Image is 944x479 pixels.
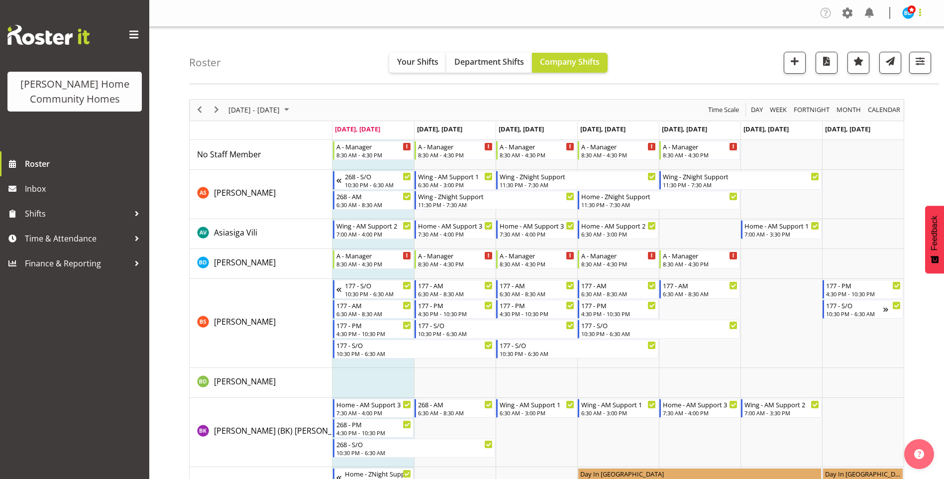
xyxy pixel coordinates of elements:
[214,425,356,436] span: [PERSON_NAME] (BK) [PERSON_NAME]
[663,260,737,268] div: 8:30 AM - 4:30 PM
[336,449,493,457] div: 10:30 PM - 6:30 AM
[336,151,411,159] div: 8:30 AM - 4:30 PM
[418,290,493,298] div: 6:30 AM - 8:30 AM
[500,171,656,181] div: Wing - ZNight Support
[333,191,414,210] div: Arshdeep Singh"s event - 268 - AM Begin From Monday, October 6, 2025 at 6:30:00 AM GMT+13:00 Ends...
[454,56,524,67] span: Department Shifts
[415,300,495,319] div: Billie Sothern"s event - 177 - PM Begin From Tuesday, October 7, 2025 at 4:30:00 PM GMT+13:00 End...
[418,221,493,231] div: Home - AM Support 3
[659,171,822,190] div: Arshdeep Singh"s event - Wing - ZNight Support Begin From Friday, October 10, 2025 at 11:30:00 PM...
[336,310,411,318] div: 6:30 AM - 8:30 AM
[190,398,332,467] td: Brijesh (BK) Kachhadiya resource
[389,53,446,73] button: Your Shifts
[336,250,411,260] div: A - Manager
[578,280,658,299] div: Billie Sothern"s event - 177 - AM Begin From Thursday, October 9, 2025 at 6:30:00 AM GMT+13:00 En...
[835,104,863,116] button: Timeline Month
[496,171,658,190] div: Arshdeep Singh"s event - Wing - ZNight Support Begin From Wednesday, October 8, 2025 at 11:30:00 ...
[418,320,574,330] div: 177 - S/O
[581,320,737,330] div: 177 - S/O
[930,216,939,250] span: Feedback
[581,330,737,338] div: 10:30 PM - 6:30 AM
[190,219,332,249] td: Asiasiga Vili resource
[333,300,414,319] div: Billie Sothern"s event - 177 - AM Begin From Monday, October 6, 2025 at 6:30:00 AM GMT+13:00 Ends...
[214,316,276,327] span: [PERSON_NAME]
[336,230,411,238] div: 7:00 AM - 4:00 PM
[345,469,411,479] div: Home - ZNight Support
[500,141,574,151] div: A - Manager
[418,141,493,151] div: A - Manager
[500,350,656,358] div: 10:30 PM - 6:30 AM
[418,280,493,290] div: 177 - AM
[418,151,493,159] div: 8:30 AM - 4:30 PM
[825,124,870,133] span: [DATE], [DATE]
[540,56,600,67] span: Company Shifts
[336,300,411,310] div: 177 - AM
[825,469,901,479] div: Day In [GEOGRAPHIC_DATA]
[336,201,411,209] div: 6:30 AM - 8:30 AM
[336,439,493,449] div: 268 - S/O
[826,290,901,298] div: 4:30 PM - 10:30 PM
[750,104,764,116] span: Day
[190,170,332,219] td: Arshdeep Singh resource
[333,439,495,458] div: Brijesh (BK) Kachhadiya"s event - 268 - S/O Begin From Monday, October 6, 2025 at 10:30:00 PM GMT...
[17,77,132,107] div: [PERSON_NAME] Home Community Homes
[914,449,924,459] img: help-xxl-2.png
[336,330,411,338] div: 4:30 PM - 10:30 PM
[826,300,883,310] div: 177 - S/O
[500,399,574,409] div: Wing - AM Support 1
[707,104,741,116] button: Time Scale
[581,280,656,290] div: 177 - AM
[581,230,656,238] div: 6:30 AM - 3:00 PM
[214,425,356,437] a: [PERSON_NAME] (BK) [PERSON_NAME]
[749,104,765,116] button: Timeline Day
[345,171,411,181] div: 268 - S/O
[909,52,931,74] button: Filter Shifts
[190,279,332,368] td: Billie Sothern resource
[500,409,574,417] div: 6:30 AM - 3:00 PM
[214,187,276,199] a: [PERSON_NAME]
[581,141,656,151] div: A - Manager
[336,429,411,437] div: 4:30 PM - 10:30 PM
[496,141,577,160] div: No Staff Member"s event - A - Manager Begin From Wednesday, October 8, 2025 at 8:30:00 AM GMT+13:...
[500,290,574,298] div: 6:30 AM - 8:30 AM
[190,140,332,170] td: No Staff Member resource
[415,280,495,299] div: Billie Sothern"s event - 177 - AM Begin From Tuesday, October 7, 2025 at 6:30:00 AM GMT+13:00 End...
[580,124,626,133] span: [DATE], [DATE]
[418,191,574,201] div: Wing - ZNight Support
[418,409,493,417] div: 6:30 AM - 8:30 AM
[581,260,656,268] div: 8:30 AM - 4:30 PM
[25,256,129,271] span: Finance & Reporting
[336,399,411,409] div: Home - AM Support 3
[836,104,862,116] span: Month
[500,260,574,268] div: 8:30 AM - 4:30 PM
[581,290,656,298] div: 6:30 AM - 8:30 AM
[7,25,90,45] img: Rosterit website logo
[743,124,789,133] span: [DATE], [DATE]
[500,151,574,159] div: 8:30 AM - 4:30 PM
[578,399,658,418] div: Brijesh (BK) Kachhadiya"s event - Wing - AM Support 1 Begin From Thursday, October 9, 2025 at 6:3...
[336,141,411,151] div: A - Manager
[333,250,414,269] div: Barbara Dunlop"s event - A - Manager Begin From Monday, October 6, 2025 at 8:30:00 AM GMT+13:00 E...
[336,350,493,358] div: 10:30 PM - 6:30 AM
[446,53,532,73] button: Department Shifts
[415,171,495,190] div: Arshdeep Singh"s event - Wing - AM Support 1 Begin From Tuesday, October 7, 2025 at 6:30:00 AM GM...
[578,320,740,339] div: Billie Sothern"s event - 177 - S/O Begin From Thursday, October 9, 2025 at 10:30:00 PM GMT+13:00 ...
[333,141,414,160] div: No Staff Member"s event - A - Manager Begin From Monday, October 6, 2025 at 8:30:00 AM GMT+13:00 ...
[659,250,740,269] div: Barbara Dunlop"s event - A - Manager Begin From Friday, October 10, 2025 at 8:30:00 AM GMT+13:00 ...
[496,280,577,299] div: Billie Sothern"s event - 177 - AM Begin From Wednesday, October 8, 2025 at 6:30:00 AM GMT+13:00 E...
[659,280,740,299] div: Billie Sothern"s event - 177 - AM Begin From Friday, October 10, 2025 at 6:30:00 AM GMT+13:00 End...
[816,52,838,74] button: Download a PDF of the roster according to the set date range.
[418,399,493,409] div: 268 - AM
[741,220,822,239] div: Asiasiga Vili"s event - Home - AM Support 1 Begin From Saturday, October 11, 2025 at 7:00:00 AM G...
[823,280,903,299] div: Billie Sothern"s event - 177 - PM Begin From Sunday, October 12, 2025 at 4:30:00 PM GMT+13:00 End...
[769,104,788,116] span: Week
[581,300,656,310] div: 177 - PM
[663,250,737,260] div: A - Manager
[500,300,574,310] div: 177 - PM
[663,399,737,409] div: Home - AM Support 3
[500,230,574,238] div: 7:30 AM - 4:00 PM
[500,280,574,290] div: 177 - AM
[826,310,883,318] div: 10:30 PM - 6:30 AM
[336,419,411,429] div: 268 - PM
[415,399,495,418] div: Brijesh (BK) Kachhadiya"s event - 268 - AM Begin From Tuesday, October 7, 2025 at 6:30:00 AM GMT+...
